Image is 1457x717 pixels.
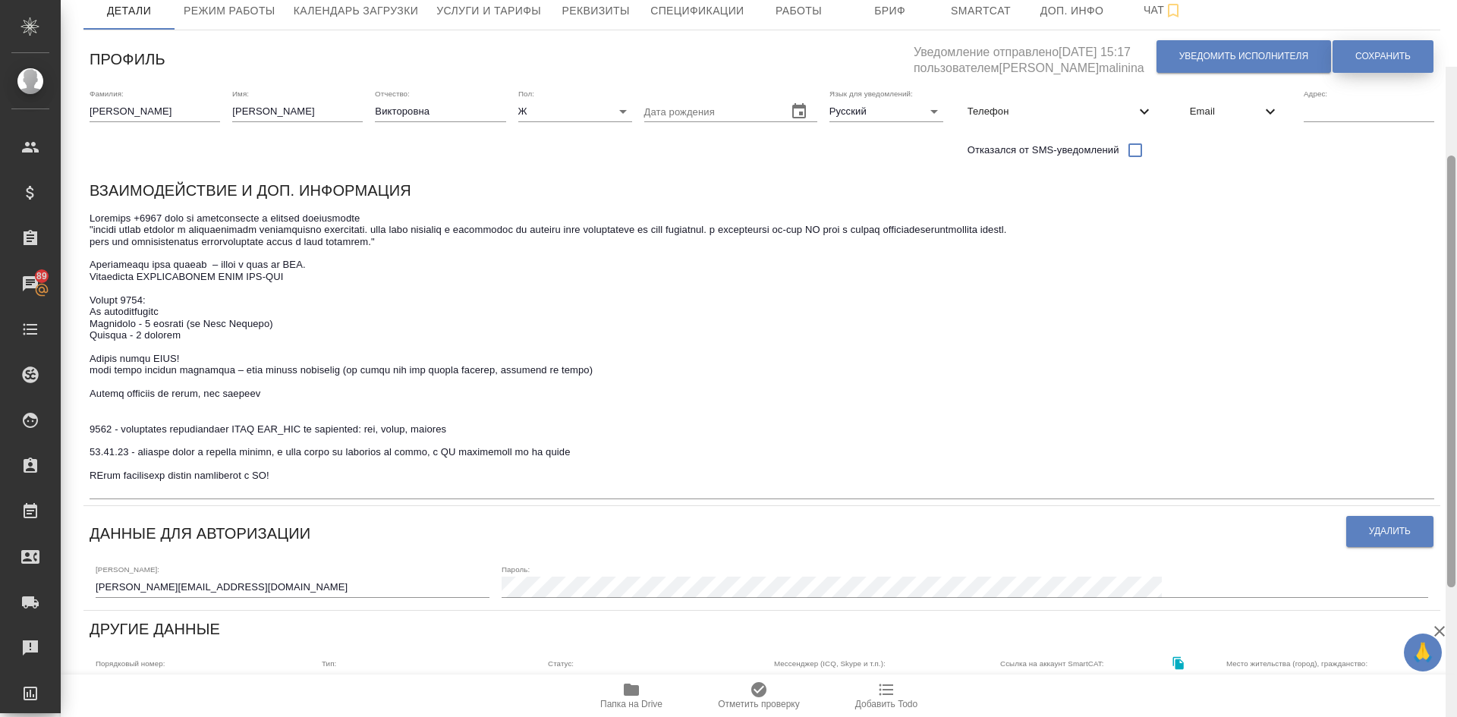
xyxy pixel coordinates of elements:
[322,671,524,692] div: Физическое лицо
[1179,50,1308,63] span: Уведомить исполнителя
[568,675,695,717] button: Папка на Drive
[90,521,310,546] h6: Данные для авторизации
[548,671,750,692] div: Черный список
[600,699,662,709] span: Папка на Drive
[1000,660,1104,668] label: Ссылка на аккаунт SmartCAT:
[184,2,275,20] span: Режим работы
[1164,2,1182,20] svg: Подписаться
[518,101,632,122] div: Ж
[955,95,1166,128] div: Телефон
[718,699,799,709] span: Отметить проверку
[90,617,220,641] h6: Другие данные
[93,2,165,20] span: Детали
[829,101,943,122] div: Русский
[436,2,541,20] span: Услуги и тарифы
[1163,647,1194,678] button: Скопировать ссылку
[1333,40,1433,73] button: Сохранить
[375,90,410,97] label: Отчество:
[96,565,159,573] label: [PERSON_NAME]:
[1190,104,1261,119] span: Email
[1178,95,1292,128] div: Email
[518,90,534,97] label: Пол:
[695,675,823,717] button: Отметить проверку
[823,675,950,717] button: Добавить Todo
[90,212,1434,494] textarea: Loremips +6967 dolo si ametconsecte a elitsed doeiusmodte "incidi utlab etdolor m aliquaenimadm v...
[855,699,917,709] span: Добавить Todo
[829,90,913,97] label: Язык для уведомлений:
[763,2,835,20] span: Работы
[4,265,57,303] a: 89
[650,2,744,20] span: Спецификации
[548,660,574,668] label: Статус:
[774,660,886,668] label: Мессенджер (ICQ, Skype и т.п.):
[854,2,927,20] span: Бриф
[322,660,336,668] label: Тип:
[1127,1,1200,20] span: Чат
[1226,660,1367,668] label: Место жительства (город), гражданство:
[90,90,124,97] label: Фамилия:
[914,36,1156,77] h5: Уведомление отправлено [DATE] 15:17 пользователем [PERSON_NAME]malinina
[294,2,419,20] span: Календарь загрузки
[945,2,1018,20] span: Smartcat
[1355,50,1411,63] span: Сохранить
[1369,525,1411,538] span: Удалить
[1410,637,1436,668] span: 🙏
[502,565,530,573] label: Пароль:
[232,90,249,97] label: Имя:
[1346,516,1433,547] button: Удалить
[968,104,1135,119] span: Телефон
[90,178,411,203] h6: Взаимодействие и доп. информация
[559,2,632,20] span: Реквизиты
[96,660,165,668] label: Порядковый номер:
[1304,90,1327,97] label: Адрес:
[90,47,165,71] h6: Профиль
[1404,634,1442,671] button: 🙏
[1156,40,1331,73] button: Уведомить исполнителя
[27,269,56,284] span: 89
[1036,2,1109,20] span: Доп. инфо
[968,143,1119,158] span: Отказался от SMS-уведомлений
